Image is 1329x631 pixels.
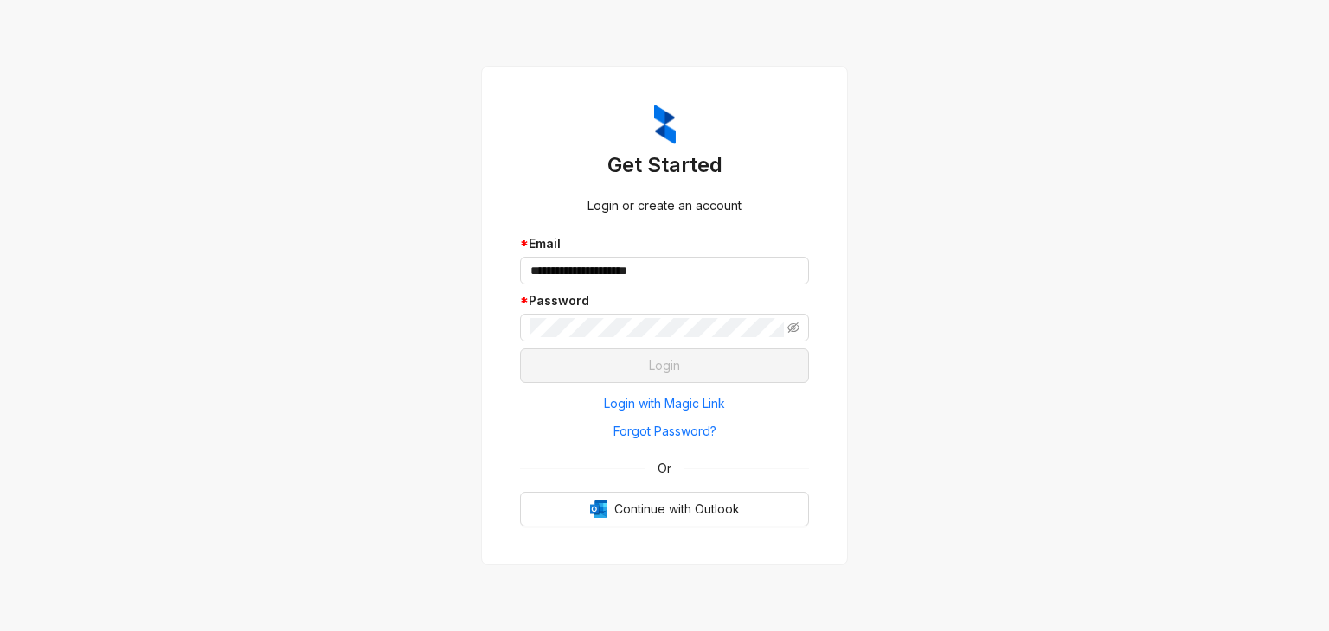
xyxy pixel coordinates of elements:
[520,234,809,253] div: Email
[613,422,716,441] span: Forgot Password?
[520,151,809,179] h3: Get Started
[520,348,809,383] button: Login
[614,500,740,519] span: Continue with Outlook
[520,417,809,445] button: Forgot Password?
[604,394,725,413] span: Login with Magic Link
[590,500,607,518] img: Outlook
[787,322,799,334] span: eye-invisible
[520,492,809,526] button: OutlookContinue with Outlook
[654,105,676,144] img: ZumaIcon
[520,291,809,310] div: Password
[520,196,809,215] div: Login or create an account
[520,390,809,417] button: Login with Magic Link
[645,459,684,478] span: Or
